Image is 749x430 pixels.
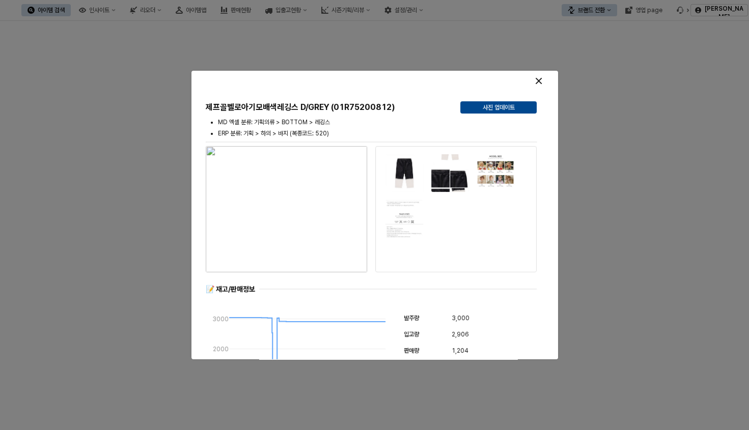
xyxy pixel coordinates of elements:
button: Close [531,73,547,89]
li: MD 엑셀 분류: 기획의류 > BOTTOM > 레깅스 [218,118,537,127]
h5: 제프골벨로아기모배색레깅스 D/GREY (01R75200812) [206,102,452,112]
span: 입고량 [404,331,419,338]
p: 사진 업데이트 [482,103,514,111]
li: ERP 분류: 기획 > 하의 > 바지 (복종코드: 520) [218,129,537,138]
span: 3,000 [452,313,469,323]
span: 판매량 [404,347,419,354]
div: 📝 재고/판매정보 [206,284,255,294]
span: 1,204 [452,346,468,356]
button: 사진 업데이트 [460,101,537,113]
span: 2,906 [452,329,469,339]
span: 발주량 [404,314,419,322]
